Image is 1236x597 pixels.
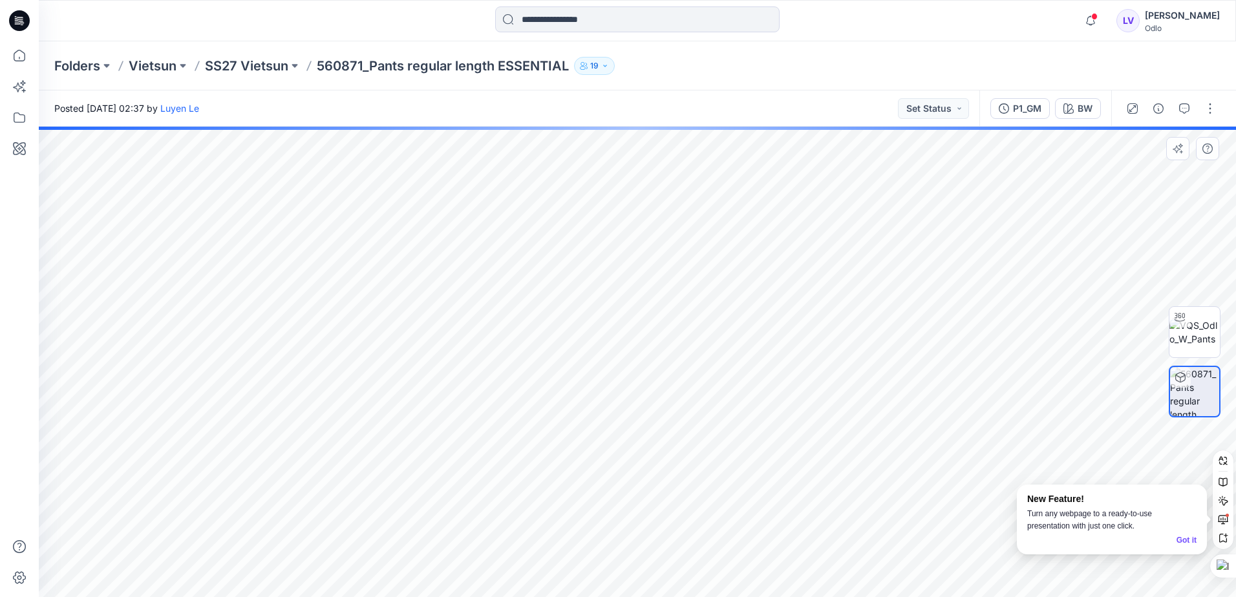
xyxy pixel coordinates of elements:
button: 19 [574,57,615,75]
img: 560871_Pants regular length ESSENTIAL_P1_GM BW [1170,367,1219,416]
button: Details [1148,98,1169,119]
span: Posted [DATE] 02:37 by [54,101,199,115]
p: 560871_Pants regular length ESSENTIAL [317,57,569,75]
a: Folders [54,57,100,75]
a: Vietsun [129,57,176,75]
div: BW [1078,101,1092,116]
img: VQS_Odlo_W_Pants [1169,319,1220,346]
a: SS27 Vietsun [205,57,288,75]
p: 19 [590,59,599,73]
div: Odlo [1145,23,1220,33]
div: [PERSON_NAME] [1145,8,1220,23]
div: P1_GM [1013,101,1041,116]
div: LV [1116,9,1140,32]
button: BW [1055,98,1101,119]
button: P1_GM [990,98,1050,119]
a: Luyen Le [160,103,199,114]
